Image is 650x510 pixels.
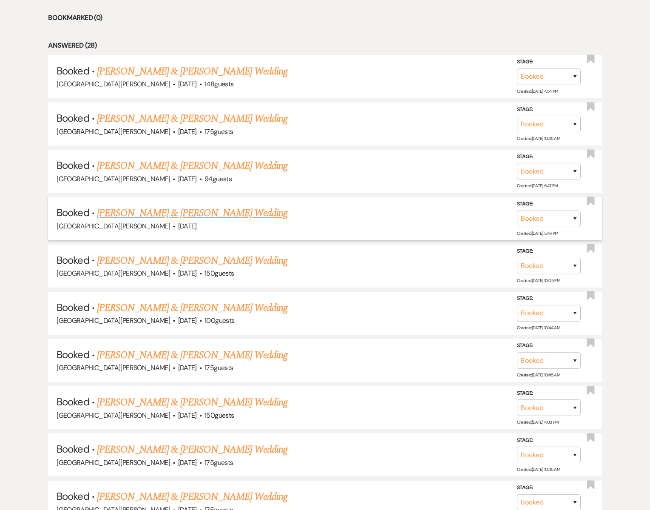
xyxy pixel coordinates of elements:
[57,111,89,125] span: Booked
[517,199,581,209] label: Stage:
[517,230,558,236] span: Created: [DATE] 5:46 PM
[204,80,233,88] span: 148 guests
[178,269,197,278] span: [DATE]
[97,64,287,79] a: [PERSON_NAME] & [PERSON_NAME] Wedding
[517,325,560,331] span: Created: [DATE] 10:44 AM
[57,348,89,361] span: Booked
[517,419,559,425] span: Created: [DATE] 4:03 PM
[57,316,170,325] span: [GEOGRAPHIC_DATA][PERSON_NAME]
[48,40,602,51] li: Answered (28)
[204,127,233,136] span: 175 guests
[178,174,197,183] span: [DATE]
[57,127,170,136] span: [GEOGRAPHIC_DATA][PERSON_NAME]
[57,254,89,267] span: Booked
[178,222,197,231] span: [DATE]
[97,111,287,126] a: [PERSON_NAME] & [PERSON_NAME] Wedding
[178,363,197,372] span: [DATE]
[517,389,581,398] label: Stage:
[57,64,89,77] span: Booked
[204,174,232,183] span: 94 guests
[517,372,560,378] span: Created: [DATE] 10:45 AM
[57,206,89,219] span: Booked
[57,411,170,420] span: [GEOGRAPHIC_DATA][PERSON_NAME]
[178,80,197,88] span: [DATE]
[57,174,170,183] span: [GEOGRAPHIC_DATA][PERSON_NAME]
[178,316,197,325] span: [DATE]
[517,57,581,67] label: Stage:
[57,222,170,231] span: [GEOGRAPHIC_DATA][PERSON_NAME]
[517,294,581,303] label: Stage:
[57,490,89,503] span: Booked
[57,442,89,456] span: Booked
[97,489,287,504] a: [PERSON_NAME] & [PERSON_NAME] Wedding
[178,127,197,136] span: [DATE]
[517,152,581,162] label: Stage:
[517,105,581,114] label: Stage:
[57,269,170,278] span: [GEOGRAPHIC_DATA][PERSON_NAME]
[178,411,197,420] span: [DATE]
[48,12,602,23] li: Bookmarked (0)
[178,458,197,467] span: [DATE]
[517,436,581,445] label: Stage:
[97,348,287,363] a: [PERSON_NAME] & [PERSON_NAME] Wedding
[204,316,234,325] span: 100 guests
[57,301,89,314] span: Booked
[517,88,558,94] span: Created: [DATE] 4:54 PM
[97,300,287,316] a: [PERSON_NAME] & [PERSON_NAME] Wedding
[57,159,89,172] span: Booked
[204,458,233,467] span: 175 guests
[57,80,170,88] span: [GEOGRAPHIC_DATA][PERSON_NAME]
[97,158,287,174] a: [PERSON_NAME] & [PERSON_NAME] Wedding
[57,363,170,372] span: [GEOGRAPHIC_DATA][PERSON_NAME]
[517,341,581,350] label: Stage:
[57,458,170,467] span: [GEOGRAPHIC_DATA][PERSON_NAME]
[204,269,234,278] span: 150 guests
[517,467,560,472] span: Created: [DATE] 10:45 AM
[517,247,581,256] label: Stage:
[97,205,287,221] a: [PERSON_NAME] & [PERSON_NAME] Wedding
[517,483,581,493] label: Stage:
[517,136,560,141] span: Created: [DATE] 10:35 AM
[517,278,560,283] span: Created: [DATE] 10:05 PM
[517,183,558,188] span: Created: [DATE] 6:47 PM
[97,395,287,410] a: [PERSON_NAME] & [PERSON_NAME] Wedding
[57,395,89,408] span: Booked
[204,363,233,372] span: 175 guests
[97,253,287,268] a: [PERSON_NAME] & [PERSON_NAME] Wedding
[204,411,234,420] span: 150 guests
[97,442,287,457] a: [PERSON_NAME] & [PERSON_NAME] Wedding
